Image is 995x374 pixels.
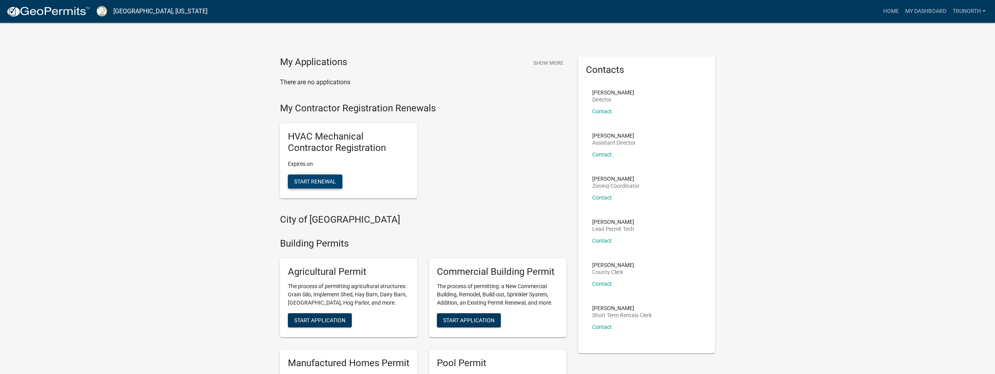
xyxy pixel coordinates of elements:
[902,4,950,19] a: My Dashboard
[592,194,612,201] a: Contact
[592,97,634,102] p: Director
[592,108,612,114] a: Contact
[437,266,558,278] h5: Commercial Building Permit
[280,56,347,68] h4: My Applications
[880,4,902,19] a: Home
[437,358,558,369] h5: Pool Permit
[592,262,634,268] p: [PERSON_NAME]
[592,324,612,330] a: Contact
[288,174,342,189] button: Start Renewal
[586,64,708,76] h5: Contacts
[294,178,336,184] span: Start Renewal
[280,214,566,225] h4: City of [GEOGRAPHIC_DATA]
[437,282,558,307] p: The process of permitting: a New Commercial Building, Remodel, Build-out, Sprinkler System, Addit...
[592,183,640,189] p: Zoning Coordinator
[280,103,566,114] h4: My Contractor Registration Renewals
[592,133,636,138] p: [PERSON_NAME]
[280,238,566,249] h4: Building Permits
[96,6,107,16] img: Putnam County, Georgia
[950,4,989,19] a: TruNorth
[288,282,409,307] p: The process of permitting agricultural structures: Grain Silo, Implement Shed, Hay Barn, Dairy Ba...
[592,90,634,95] p: [PERSON_NAME]
[530,56,566,69] button: Show More
[592,238,612,244] a: Contact
[592,140,636,145] p: Assistant Director
[592,176,640,182] p: [PERSON_NAME]
[288,313,352,327] button: Start Application
[592,281,612,287] a: Contact
[288,131,409,154] h5: HVAC Mechanical Contractor Registration
[294,317,346,323] span: Start Application
[288,266,409,278] h5: Agricultural Permit
[280,78,566,87] p: There are no applications
[592,151,612,158] a: Contact
[443,317,495,323] span: Start Application
[592,305,652,311] p: [PERSON_NAME]
[113,5,207,18] a: [GEOGRAPHIC_DATA], [US_STATE]
[437,313,501,327] button: Start Application
[592,269,634,275] p: County Clerk
[288,160,409,168] p: Expires on
[592,226,634,232] p: Lead Permit Tech
[592,219,634,225] p: [PERSON_NAME]
[280,103,566,205] wm-registration-list-section: My Contractor Registration Renewals
[288,358,409,369] h5: Manufactured Homes Permit
[592,312,652,318] p: Short Term Rentals Clerk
